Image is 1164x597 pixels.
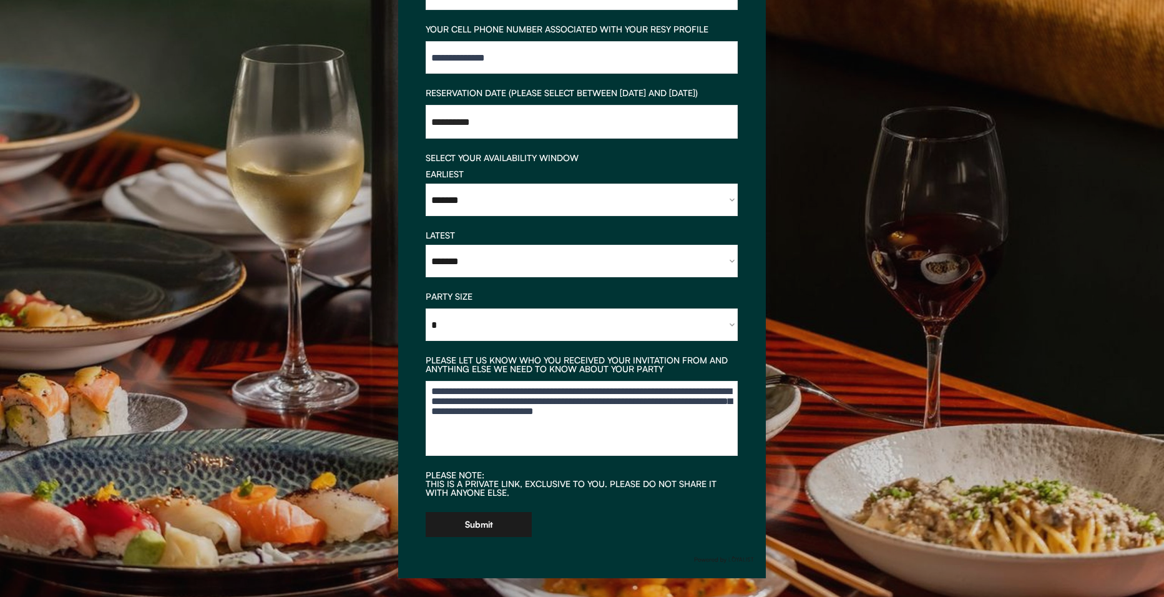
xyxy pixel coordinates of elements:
div: YOUR CELL PHONE NUMBER ASSOCIATED WITH YOUR RESY PROFILE [426,25,738,34]
img: Group%2048096278.svg [694,553,753,566]
div: PARTY SIZE [426,292,738,301]
div: PLEASE LET US KNOW WHO YOU RECEIVED YOUR INVITATION FROM AND ANYTHING ELSE WE NEED TO KNOW ABOUT ... [426,356,738,373]
div: LATEST [426,231,738,240]
div: EARLIEST [426,170,738,179]
div: SELECT YOUR AVAILABILITY WINDOW [426,154,738,162]
div: Submit [465,520,493,529]
div: RESERVATION DATE (PLEASE SELECT BETWEEN [DATE] AND [DATE]) [426,89,738,97]
div: PLEASE NOTE: THIS IS A PRIVATE LINK, EXCLUSIVE TO YOU. PLEASE DO NOT SHARE IT WITH ANYONE ELSE. [426,471,738,497]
